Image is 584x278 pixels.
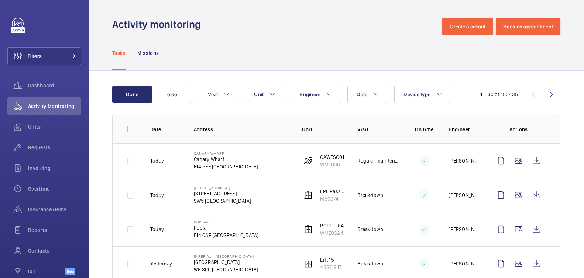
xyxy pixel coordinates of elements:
p: E14 5EE [GEOGRAPHIC_DATA] [194,163,258,170]
button: Done [112,86,152,103]
p: M50074 [320,195,346,202]
p: Yesterday [150,260,172,267]
span: Insurance items [28,206,81,213]
span: Reports [28,226,81,234]
span: Overtime [28,185,81,192]
span: Dashboard [28,82,81,89]
h1: Activity monitoring [112,18,205,31]
p: Missions [137,49,159,57]
p: On time [412,126,437,133]
span: Engineer [300,91,320,97]
span: IoT [28,268,65,275]
p: Today [150,191,164,199]
span: Units [28,123,81,131]
button: To do [151,86,191,103]
p: [PERSON_NAME] [449,157,480,164]
span: Contacts [28,247,81,254]
button: Book an appointment [496,18,560,35]
p: EPL Passenger Lift Flats 1-24 [320,188,346,195]
p: SW5 [GEOGRAPHIC_DATA] [194,197,251,205]
p: POPLFT04 [320,222,343,229]
span: Invoicing [28,164,81,172]
p: Date [150,126,182,133]
button: Create a callout [442,18,493,35]
p: Unit [302,126,346,133]
p: Breakdown [357,191,383,199]
p: Today [150,157,164,164]
span: Unit [254,91,264,97]
p: E14 0AF [GEOGRAPHIC_DATA] [194,232,259,239]
button: Unit [245,86,283,103]
p: Regular maintenance [357,157,400,164]
img: elevator.svg [304,225,313,234]
p: Tasks [112,49,126,57]
p: [PERSON_NAME] [449,191,480,199]
p: Canary Wharf [194,156,258,163]
button: Visit [199,86,237,103]
p: 48671917 [320,264,341,271]
button: Filters [7,47,81,65]
span: Date [357,91,367,97]
p: [PERSON_NAME] [449,226,480,233]
div: 1 – 30 of 155435 [480,91,518,98]
p: Actions [492,126,545,133]
img: escalator.svg [304,156,313,165]
p: Today [150,226,164,233]
span: Activity Monitoring [28,102,81,110]
p: Poplar [194,220,259,224]
p: Breakdown [357,226,383,233]
p: [STREET_ADDRESS] [194,190,251,197]
p: CAWESC01 [320,153,344,161]
p: Engineer [449,126,480,133]
span: Visit [208,91,218,97]
p: Poplar [194,224,259,232]
img: elevator.svg [304,259,313,268]
p: Lift 15 [320,256,341,264]
span: Filters [28,52,42,60]
button: Engineer [291,86,340,103]
button: Device type [394,86,450,103]
p: Imperial - [GEOGRAPHIC_DATA] [194,254,258,258]
p: Address [194,126,291,133]
button: Date [347,86,387,103]
img: elevator.svg [304,191,313,199]
p: Breakdown [357,260,383,267]
p: WME0365 [320,161,344,168]
p: W6 8RF [GEOGRAPHIC_DATA] [194,266,258,273]
p: Visit [357,126,400,133]
p: [GEOGRAPHIC_DATA] [194,258,258,266]
span: Beta [65,268,75,275]
p: [PERSON_NAME] [449,260,480,267]
p: Canary Wharf [194,151,258,156]
span: Requests [28,144,81,151]
span: Device type [403,91,430,97]
p: [STREET_ADDRESS] [194,185,251,190]
p: WME0324 [320,229,343,237]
